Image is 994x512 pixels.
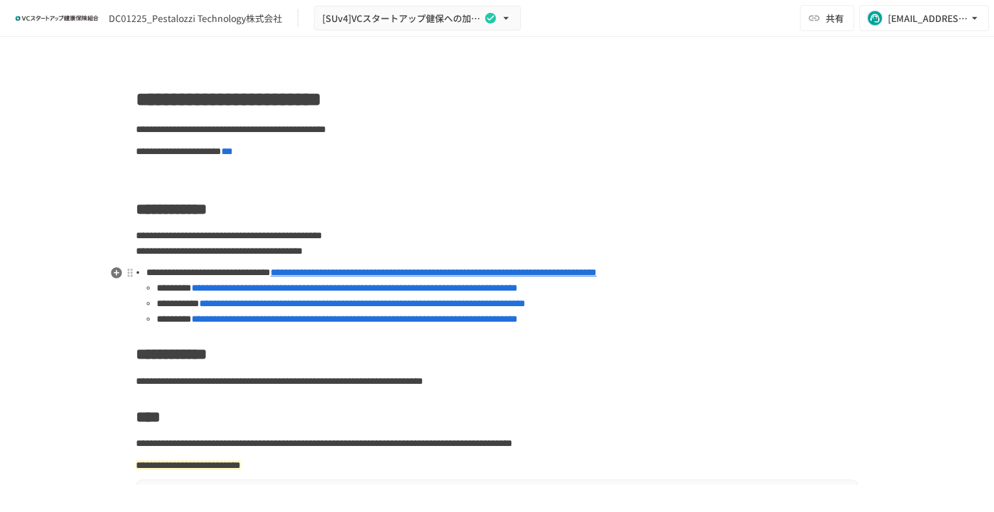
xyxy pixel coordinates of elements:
[16,8,98,28] img: ZDfHsVrhrXUoWEWGWYf8C4Fv4dEjYTEDCNvmL73B7ox
[800,5,854,31] button: 共有
[826,11,844,25] span: 共有
[322,10,481,27] span: [SUv4]VCスタートアップ健保への加入申請手続き
[109,12,282,25] div: DC01225_Pestalozzi Technology株式会社
[859,5,989,31] button: [EMAIL_ADDRESS][DOMAIN_NAME]
[314,6,521,31] button: [SUv4]VCスタートアップ健保への加入申請手続き
[888,10,968,27] div: [EMAIL_ADDRESS][DOMAIN_NAME]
